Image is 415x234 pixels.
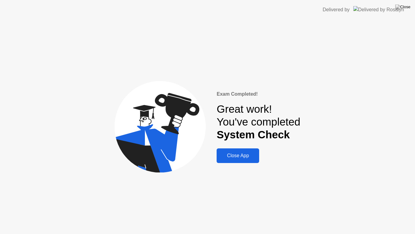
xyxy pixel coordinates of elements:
img: Close [395,5,410,9]
b: System Check [217,129,290,140]
div: Great work! You've completed [217,103,300,141]
div: Delivered by [323,6,350,13]
button: Close App [217,148,259,163]
img: Delivered by Rosalyn [353,6,404,13]
div: Close App [218,153,257,158]
div: Exam Completed! [217,90,300,98]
